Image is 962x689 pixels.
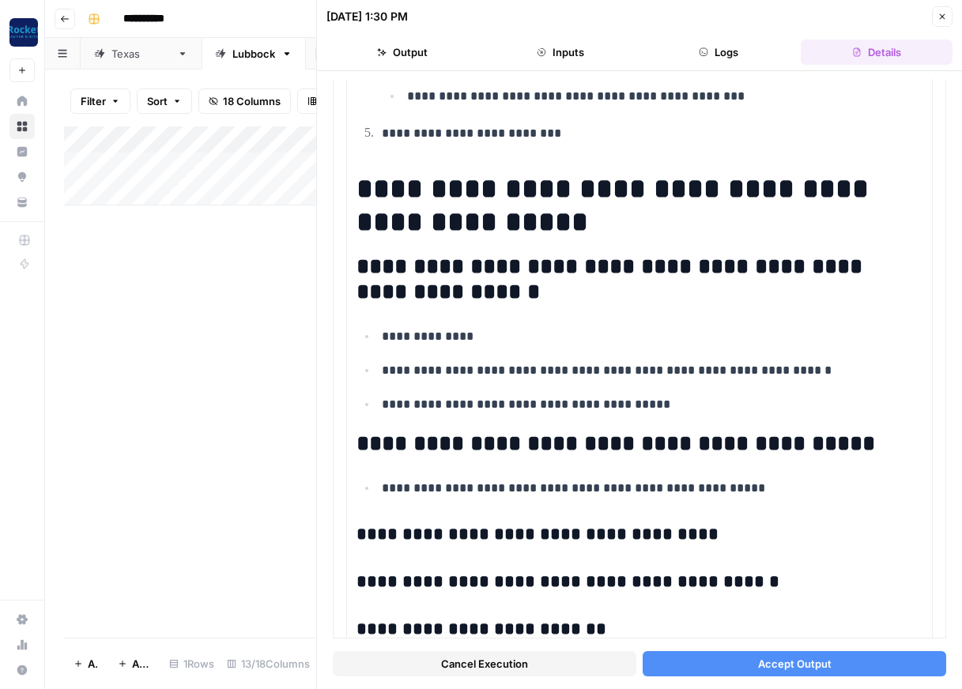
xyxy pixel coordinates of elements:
[108,651,163,676] button: Add 10 Rows
[163,651,221,676] div: 1 Rows
[81,38,202,70] a: [US_STATE]
[223,93,281,109] span: 18 Columns
[232,46,275,62] div: Lubbock
[9,657,35,683] button: Help + Support
[9,190,35,215] a: Your Data
[198,88,291,114] button: 18 Columns
[81,93,106,109] span: Filter
[64,651,108,676] button: Add Row
[326,9,408,24] div: [DATE] 1:30 PM
[221,651,316,676] div: 13/18 Columns
[643,651,946,676] button: Accept Output
[88,656,99,672] span: Add Row
[326,40,478,65] button: Output
[9,139,35,164] a: Insights
[9,632,35,657] a: Usage
[137,88,192,114] button: Sort
[202,38,306,70] a: Lubbock
[9,18,38,47] img: Rocket Pilots Logo
[333,651,636,676] button: Cancel Execution
[9,607,35,632] a: Settings
[758,656,832,672] span: Accept Output
[801,40,953,65] button: Details
[485,40,636,65] button: Inputs
[111,46,171,62] div: [US_STATE]
[9,13,35,52] button: Workspace: Rocket Pilots
[70,88,130,114] button: Filter
[9,164,35,190] a: Opportunities
[643,40,794,65] button: Logs
[9,88,35,114] a: Home
[441,656,528,672] span: Cancel Execution
[147,93,168,109] span: Sort
[132,656,153,672] span: Add 10 Rows
[9,114,35,139] a: Browse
